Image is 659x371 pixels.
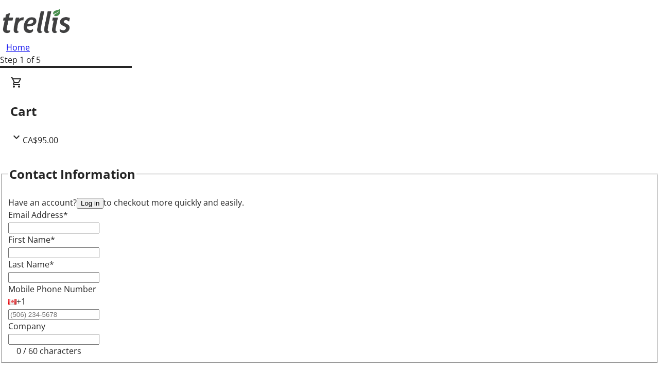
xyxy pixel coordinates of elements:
button: Log in [77,198,103,209]
label: Email Address* [8,209,68,221]
input: (506) 234-5678 [8,309,99,320]
label: Mobile Phone Number [8,283,96,295]
label: Last Name* [8,259,54,270]
tr-character-limit: 0 / 60 characters [16,345,81,357]
h2: Contact Information [9,165,135,183]
label: Company [8,321,45,332]
div: CartCA$95.00 [10,76,649,146]
span: CA$95.00 [23,134,58,146]
label: First Name* [8,234,55,245]
h2: Cart [10,102,649,121]
div: Have an account? to checkout more quickly and easily. [8,196,651,209]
